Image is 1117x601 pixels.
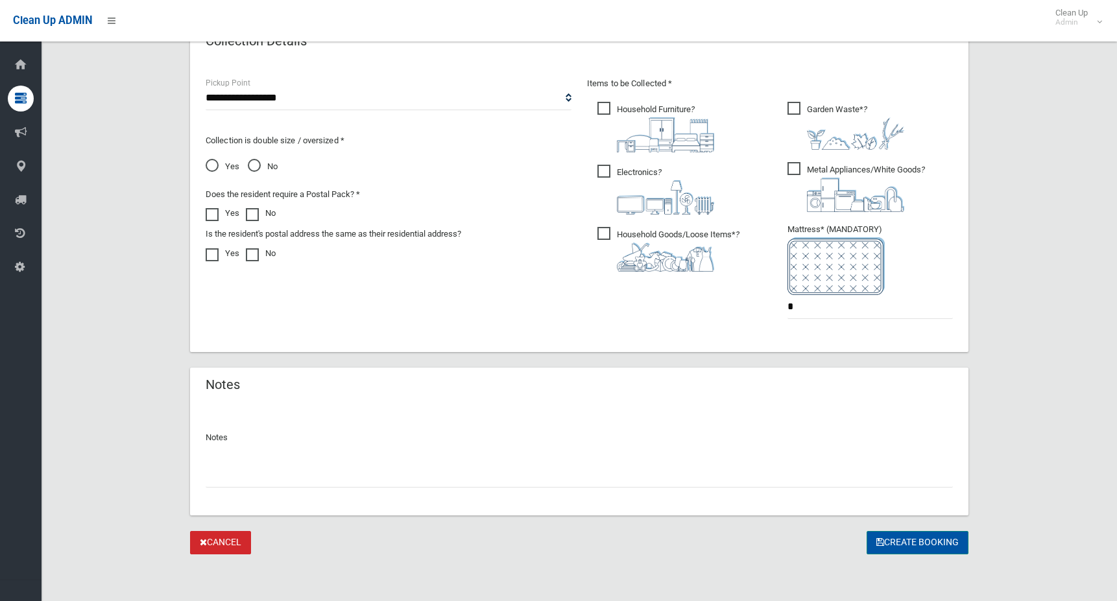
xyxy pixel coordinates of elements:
[617,180,714,215] img: 394712a680b73dbc3d2a6a3a7ffe5a07.png
[787,102,904,150] span: Garden Waste*
[206,159,239,174] span: Yes
[13,14,92,27] span: Clean Up ADMIN
[1049,8,1101,27] span: Clean Up
[190,531,251,555] a: Cancel
[787,237,885,295] img: e7408bece873d2c1783593a074e5cb2f.png
[206,133,571,148] p: Collection is double size / oversized *
[867,531,968,555] button: Create Booking
[206,246,239,261] label: Yes
[190,372,256,397] header: Notes
[246,206,276,221] label: No
[617,117,714,152] img: aa9efdbe659d29b613fca23ba79d85cb.png
[246,246,276,261] label: No
[597,165,714,215] span: Electronics
[787,224,953,295] span: Mattress* (MANDATORY)
[617,242,714,272] img: b13cc3517677393f34c0a387616ef184.png
[248,159,278,174] span: No
[206,226,461,242] label: Is the resident's postal address the same as their residential address?
[206,187,360,202] label: Does the resident require a Postal Pack? *
[787,162,925,212] span: Metal Appliances/White Goods
[587,76,953,91] p: Items to be Collected *
[597,102,714,152] span: Household Furniture
[617,230,739,272] i: ?
[807,178,904,212] img: 36c1b0289cb1767239cdd3de9e694f19.png
[206,206,239,221] label: Yes
[807,165,925,212] i: ?
[1055,18,1088,27] small: Admin
[617,104,714,152] i: ?
[206,430,953,445] p: Notes
[617,167,714,215] i: ?
[597,227,739,272] span: Household Goods/Loose Items*
[807,117,904,150] img: 4fd8a5c772b2c999c83690221e5242e0.png
[807,104,904,150] i: ?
